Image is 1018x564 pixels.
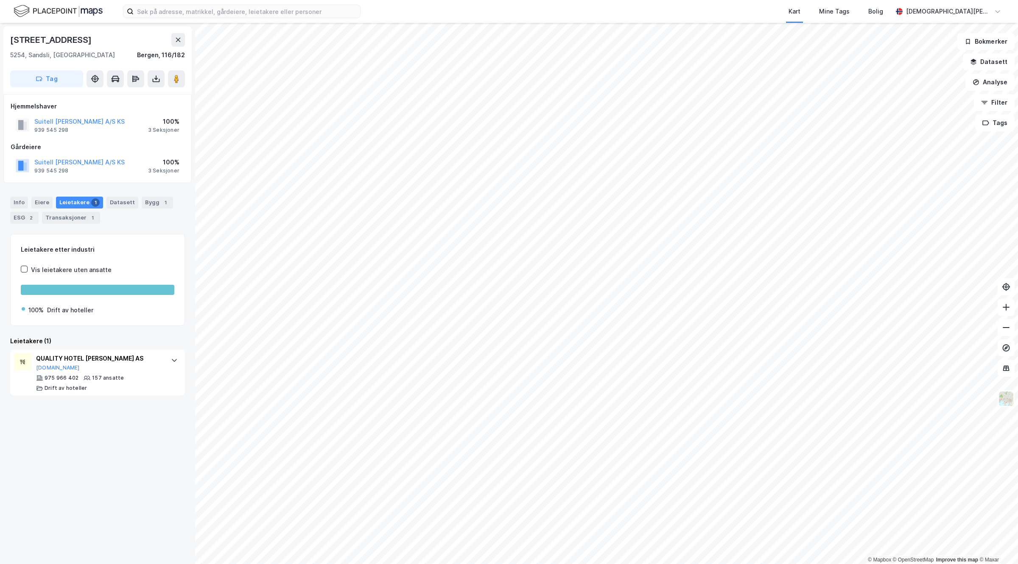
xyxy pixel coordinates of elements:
[906,6,991,17] div: [DEMOGRAPHIC_DATA][PERSON_NAME]
[56,197,103,208] div: Leietakere
[148,117,179,127] div: 100%
[142,197,173,208] div: Bygg
[868,6,883,17] div: Bolig
[148,157,179,167] div: 100%
[161,198,170,207] div: 1
[36,353,162,364] div: QUALITY HOTEL [PERSON_NAME] AS
[14,4,103,19] img: logo.f888ab2527a4732fd821a326f86c7f29.svg
[10,212,39,224] div: ESG
[10,33,93,47] div: [STREET_ADDRESS]
[148,167,179,174] div: 3 Seksjoner
[789,6,800,17] div: Kart
[31,265,112,275] div: Vis leietakere uten ansatte
[868,557,891,563] a: Mapbox
[957,33,1015,50] button: Bokmerker
[10,336,185,346] div: Leietakere (1)
[42,212,100,224] div: Transaksjoner
[45,375,78,381] div: 975 966 402
[963,53,1015,70] button: Datasett
[893,557,934,563] a: OpenStreetMap
[28,305,44,315] div: 100%
[31,197,53,208] div: Eiere
[11,101,185,111] div: Hjemmelshaver
[88,214,97,222] div: 1
[134,5,360,18] input: Søk på adresse, matrikkel, gårdeiere, leietakere eller personer
[998,391,1014,407] img: Z
[819,6,850,17] div: Mine Tags
[21,244,174,255] div: Leietakere etter industri
[91,198,100,207] div: 1
[11,142,185,152] div: Gårdeiere
[976,523,1018,564] iframe: Chat Widget
[10,70,83,87] button: Tag
[975,114,1015,131] button: Tags
[34,167,68,174] div: 939 545 298
[47,305,93,315] div: Drift av hoteller
[92,375,124,381] div: 157 ansatte
[974,94,1015,111] button: Filter
[36,364,80,371] button: [DOMAIN_NAME]
[965,74,1015,91] button: Analyse
[10,50,115,60] div: 5254, Sandsli, [GEOGRAPHIC_DATA]
[27,214,35,222] div: 2
[45,385,87,392] div: Drift av hoteller
[936,557,978,563] a: Improve this map
[137,50,185,60] div: Bergen, 116/182
[106,197,138,208] div: Datasett
[34,127,68,133] div: 939 545 298
[148,127,179,133] div: 3 Seksjoner
[10,197,28,208] div: Info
